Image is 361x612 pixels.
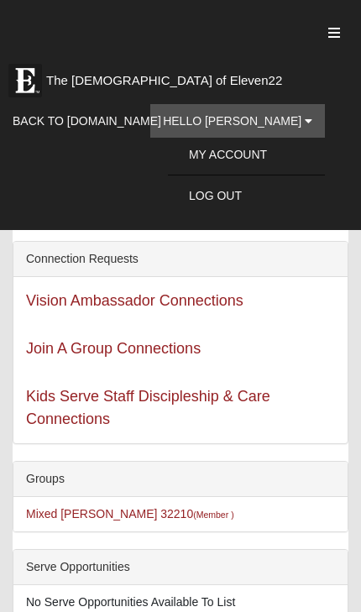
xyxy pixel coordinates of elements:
a: My Account [168,142,325,167]
span: Hello [PERSON_NAME] [163,114,301,128]
a: Mixed [PERSON_NAME] 32210(Member ) [26,507,234,520]
a: Join A Group Connections [26,340,201,357]
a: Kids Serve Staff Discipleship & Care Connections [26,388,270,427]
small: (Member ) [193,510,233,520]
div: Groups [13,462,348,497]
div: Serve Opportunities [13,550,348,585]
a: Hello [PERSON_NAME] [150,104,325,138]
img: Eleven22 logo [8,64,42,97]
a: Vision Ambassador Connections [26,292,243,309]
a: Log Out [168,183,325,208]
div: Connection Requests [13,242,348,277]
span: The [DEMOGRAPHIC_DATA] of Eleven22 [46,72,282,89]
